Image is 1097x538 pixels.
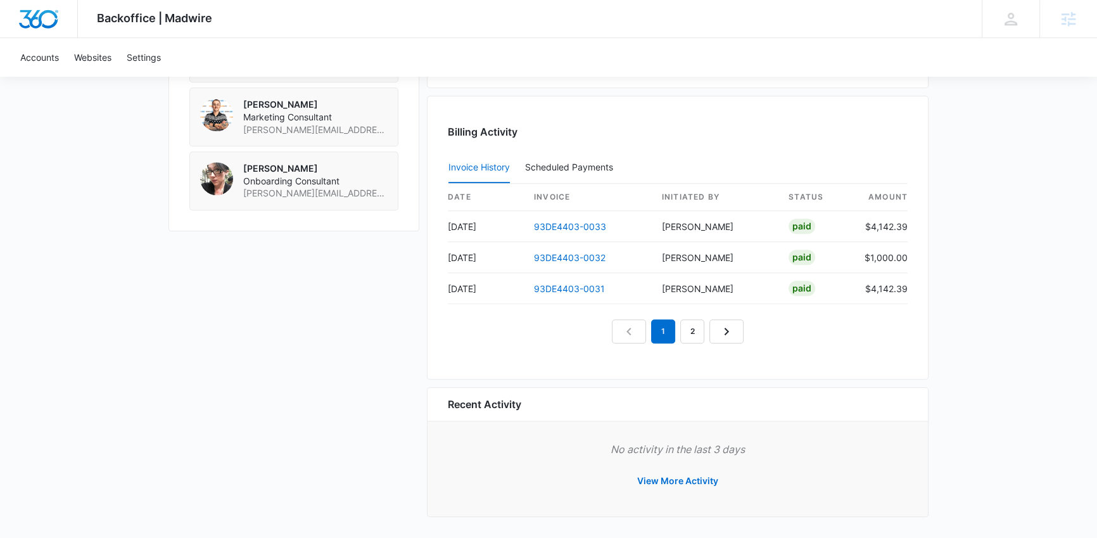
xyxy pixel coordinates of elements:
[625,466,731,496] button: View More Activity
[448,442,908,457] p: No activity in the last 3 days
[534,221,606,232] a: 93DE4403-0033
[448,184,524,211] th: date
[448,153,510,183] button: Invoice History
[854,273,908,304] td: $4,142.39
[854,242,908,273] td: $1,000.00
[448,211,524,242] td: [DATE]
[525,163,618,172] div: Scheduled Payments
[448,124,908,139] h3: Billing Activity
[448,242,524,273] td: [DATE]
[854,184,908,211] th: amount
[652,184,778,211] th: Initiated By
[200,98,233,131] img: Patrick Harral
[612,319,744,343] nav: Pagination
[789,250,815,265] div: Paid
[652,211,778,242] td: [PERSON_NAME]
[243,111,388,124] span: Marketing Consultant
[652,242,778,273] td: [PERSON_NAME]
[119,38,168,77] a: Settings
[652,273,778,304] td: [PERSON_NAME]
[534,252,606,263] a: 93DE4403-0032
[97,11,212,25] span: Backoffice | Madwire
[243,124,388,136] span: [PERSON_NAME][EMAIL_ADDRESS][PERSON_NAME][DOMAIN_NAME]
[778,184,854,211] th: status
[243,98,388,111] p: [PERSON_NAME]
[789,281,815,296] div: Paid
[854,211,908,242] td: $4,142.39
[709,319,744,343] a: Next Page
[67,38,119,77] a: Websites
[448,397,521,412] h6: Recent Activity
[448,273,524,304] td: [DATE]
[13,38,67,77] a: Accounts
[243,187,388,200] span: [PERSON_NAME][EMAIL_ADDRESS][PERSON_NAME][DOMAIN_NAME]
[680,319,704,343] a: Page 2
[789,219,815,234] div: Paid
[200,162,233,195] img: Lindsey Collett
[243,162,388,175] p: [PERSON_NAME]
[243,175,388,188] span: Onboarding Consultant
[651,319,675,343] em: 1
[524,184,652,211] th: invoice
[534,283,605,294] a: 93DE4403-0031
